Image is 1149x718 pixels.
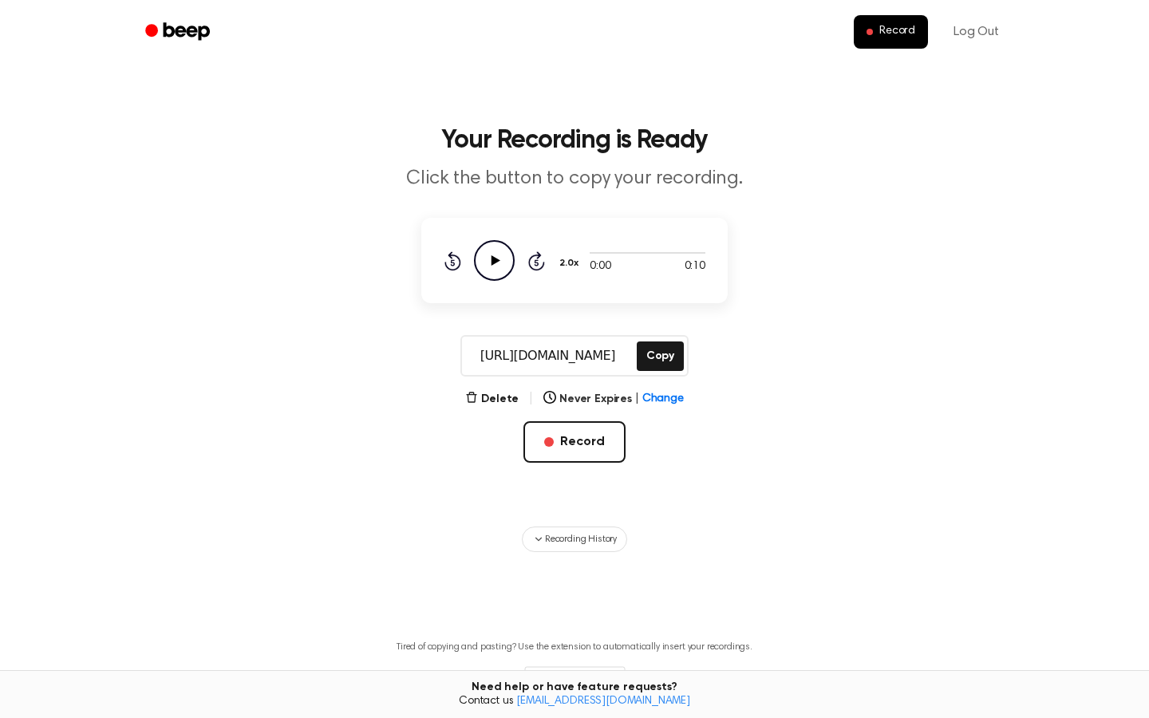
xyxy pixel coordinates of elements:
[397,641,752,653] p: Tired of copying and pasting? Use the extension to automatically insert your recordings.
[528,389,534,408] span: |
[635,391,639,408] span: |
[938,13,1015,51] a: Log Out
[637,341,684,371] button: Copy
[590,258,610,275] span: 0:00
[543,391,684,408] button: Never Expires|Change
[879,25,915,39] span: Record
[523,421,625,463] button: Record
[545,532,617,546] span: Recording History
[685,258,705,275] span: 0:10
[134,17,224,48] a: Beep
[268,166,881,192] p: Click the button to copy your recording.
[465,391,519,408] button: Delete
[854,15,928,49] button: Record
[166,128,983,153] h1: Your Recording is Ready
[516,696,690,707] a: [EMAIL_ADDRESS][DOMAIN_NAME]
[558,250,584,277] button: 2.0x
[642,391,684,408] span: Change
[522,527,627,552] button: Recording History
[10,695,1139,709] span: Contact us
